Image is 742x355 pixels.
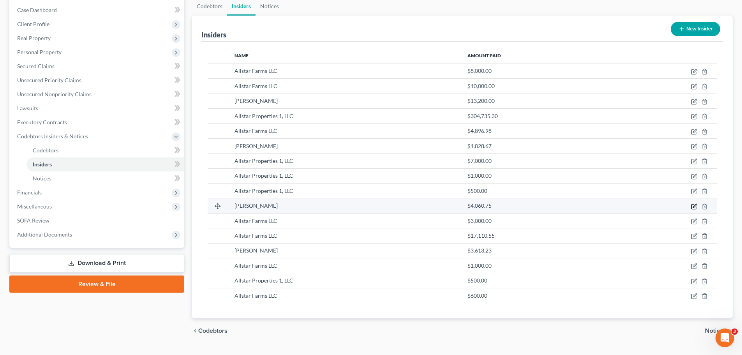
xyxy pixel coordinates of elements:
a: Codebtors [26,143,184,157]
span: Allstar Farms LLC [234,83,277,89]
span: Personal Property [17,49,62,55]
button: Notices chevron_right [705,328,733,334]
a: Lawsuits [11,101,184,115]
span: Case Dashboard [17,7,57,13]
span: $13,200.00 [467,97,495,104]
span: $500.00 [467,187,487,194]
span: Real Property [17,35,51,41]
a: Executory Contracts [11,115,184,129]
span: Notices [705,328,726,334]
span: Lawsuits [17,105,38,111]
span: Amount Paid [467,53,501,58]
span: Codebtors [198,328,227,334]
span: Allstar Farms LLC [234,262,277,269]
span: Allstar Properties 1, LLC [234,113,293,119]
span: Allstar Farms LLC [234,217,277,224]
button: chevron_left Codebtors [192,328,227,334]
span: $10,000.00 [467,83,495,89]
span: SOFA Review [17,217,49,224]
a: Download & Print [9,254,184,272]
span: Allstar Properties 1, LLC [234,187,293,194]
a: SOFA Review [11,214,184,228]
span: $8,000.00 [467,67,492,74]
a: Case Dashboard [11,3,184,17]
span: $4,060.75 [467,202,492,209]
span: Allstar Properties 1, LLC [234,172,293,179]
span: [PERSON_NAME] [234,247,278,254]
span: Insiders [33,161,52,168]
iframe: Intercom live chat [716,329,734,347]
span: $1,828.67 [467,143,492,149]
i: chevron_left [192,328,198,334]
span: Allstar Properties 1, LLC [234,157,293,164]
span: Miscellaneous [17,203,52,210]
span: Executory Contracts [17,119,67,125]
div: Insiders [201,30,226,39]
span: [PERSON_NAME] [234,97,278,104]
span: $7,000.00 [467,157,492,164]
button: New Insider [671,22,720,36]
a: Unsecured Priority Claims [11,73,184,87]
span: $500.00 [467,277,487,284]
span: Allstar Farms LLC [234,292,277,299]
span: Allstar Farms LLC [234,67,277,74]
span: $3,613.23 [467,247,492,254]
span: [PERSON_NAME] [234,143,278,149]
span: [PERSON_NAME] [234,202,278,209]
span: Allstar Properties 1, LLC [234,277,293,284]
span: $17,110.55 [467,232,495,239]
span: Unsecured Priority Claims [17,77,81,83]
a: Review & File [9,276,184,293]
span: $1,000.00 [467,262,492,269]
a: Secured Claims [11,59,184,73]
a: Notices [26,171,184,185]
span: $1,000.00 [467,172,492,179]
span: Additional Documents [17,231,72,238]
span: 3 [731,329,738,335]
span: Notices [33,175,51,182]
span: $4,896.98 [467,127,492,134]
span: Codebtors Insiders & Notices [17,133,88,140]
a: Insiders [26,157,184,171]
span: Name [234,53,249,58]
span: Allstar Farms LLC [234,127,277,134]
span: Secured Claims [17,63,55,69]
a: Unsecured Nonpriority Claims [11,87,184,101]
span: $304,735.30 [467,113,498,119]
span: Financials [17,189,42,196]
span: Unsecured Nonpriority Claims [17,91,92,97]
span: $3,000.00 [467,217,492,224]
span: Allstar Farms LLC [234,232,277,239]
span: Codebtors [33,147,58,154]
i: chevron_right [726,328,733,334]
span: Client Profile [17,21,49,27]
span: $600.00 [467,292,487,299]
